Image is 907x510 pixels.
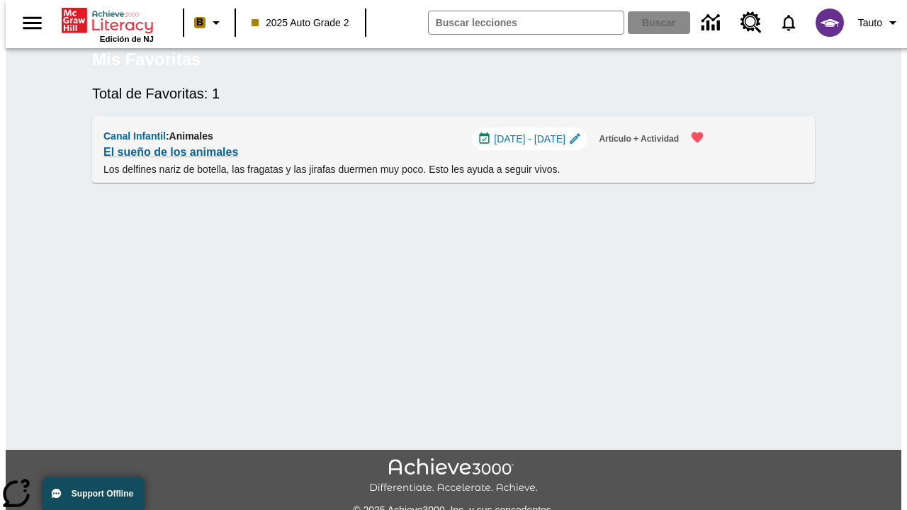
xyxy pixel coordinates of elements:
[852,10,907,35] button: Perfil/Configuración
[732,4,770,42] a: Centro de recursos, Se abrirá en una pestaña nueva.
[103,142,238,162] a: El sueño de los animales
[62,5,154,43] div: Portada
[472,127,588,150] div: 13 sept - 13 sept Elegir fechas
[682,122,713,153] button: Remover de Favoritas
[103,162,713,177] p: Los delfines nariz de botella, las fragatas y las jirafas duermen muy poco. Esto les ayuda a segu...
[92,48,201,71] h5: Mis Favoritas
[72,489,133,499] span: Support Offline
[599,132,679,147] span: Artículo + Actividad
[593,127,685,151] button: Artículo + Actividad
[11,2,53,44] button: Abrir el menú lateral
[92,82,815,105] h6: Total de Favoritas: 1
[369,458,538,494] img: Achieve3000 Differentiate Accelerate Achieve
[494,132,565,147] span: [DATE] - [DATE]
[103,130,166,142] span: Canal Infantil
[807,4,852,41] button: Escoja un nuevo avatar
[43,477,145,510] button: Support Offline
[188,10,230,35] button: Boost El color de la clase es anaranjado claro. Cambiar el color de la clase.
[816,8,844,37] img: avatar image
[252,16,349,30] span: 2025 Auto Grade 2
[693,4,732,42] a: Centro de información
[196,13,203,31] span: B
[770,4,807,41] a: Notificaciones
[100,35,154,43] span: Edición de NJ
[858,16,882,30] span: Tauto
[62,6,154,35] a: Portada
[429,11,624,34] input: Buscar campo
[166,130,213,142] span: : Animales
